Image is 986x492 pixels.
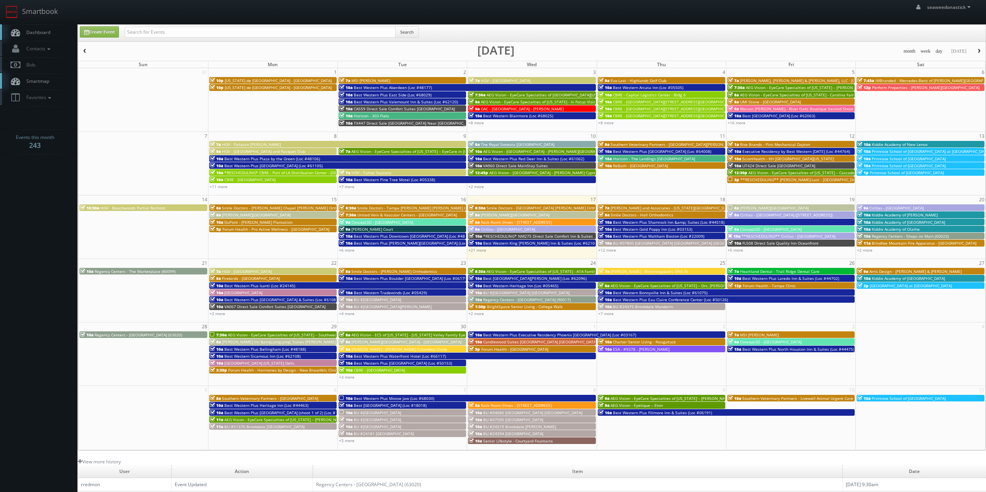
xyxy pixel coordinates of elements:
[728,92,739,98] span: 8a
[210,163,223,168] span: 10a
[80,26,119,38] a: Create Event
[742,233,835,239] span: **RESCHEDULING** Cirillas - [GEOGRAPHIC_DATA]
[469,212,480,218] span: 8a
[481,346,548,352] span: Forum Health - [GEOGRAPHIC_DATA]
[613,99,737,105] span: CBRE - [GEOGRAPHIC_DATA][STREET_ADDRESS][GEOGRAPHIC_DATA]
[339,346,350,352] span: 8a
[351,269,437,274] span: Smile Doctors - [PERSON_NAME] Orthodontics
[483,233,593,239] span: *RESCHEDULING* NM275 Direct Sale Comfort Inn & Suites
[740,269,819,274] span: Heartland Dental - Trail Ridge Dental Care
[483,290,570,295] span: BU #[GEOGRAPHIC_DATA] [GEOGRAPHIC_DATA]
[918,46,933,56] button: week
[100,205,165,211] span: HGV - Beachwoods Partial Reshoot
[481,99,612,105] span: AEG Vision - EyeCare Specialties of [US_STATE] - In Focus Vision Center
[728,120,745,125] a: +16 more
[872,240,976,246] span: Brindlee Mountain Fire Apparatus - [GEOGRAPHIC_DATA]
[740,226,802,232] span: Concept3D - [GEOGRAPHIC_DATA]
[933,46,945,56] button: day
[740,92,871,98] span: AEG Vision - EyeCare Specialties of [US_STATE] - Carolina Family Vision
[728,142,739,147] span: 1a
[210,170,223,175] span: 10a
[339,304,353,309] span: 10a
[224,283,295,288] span: Best Western Plus Isanti (Loc #24145)
[469,233,482,239] span: 10a
[22,94,53,101] span: Favorites
[339,99,353,105] span: 10a
[339,205,356,211] span: 6:30a
[469,78,480,83] span: 7a
[483,149,616,154] span: AEG Vision - [GEOGRAPHIC_DATA] - [PERSON_NAME][GEOGRAPHIC_DATA]
[599,226,612,232] span: 10a
[728,85,745,90] span: 7:30a
[339,78,350,83] span: 7a
[740,78,889,83] span: [PERSON_NAME], [PERSON_NAME] & [PERSON_NAME], LLC - [GEOGRAPHIC_DATA]
[872,163,946,168] span: Primrose School of [GEOGRAPHIC_DATA]
[857,226,871,232] span: 10a
[22,29,50,36] span: Dashboard
[598,311,614,316] a: +7 more
[222,212,291,218] span: [PERSON_NAME][GEOGRAPHIC_DATA]
[469,304,486,309] span: 1:30p
[857,219,871,225] span: 10a
[351,332,475,338] span: AEG Vision - ECS of [US_STATE] - [US_STATE] Valley Family Eye Care
[857,240,871,246] span: 11a
[354,233,473,239] span: Best Western Plus Downtown [GEOGRAPHIC_DATA] (Loc #48199)
[339,184,354,189] a: +7 more
[857,233,871,239] span: 10a
[210,332,227,338] span: 7:30a
[22,45,52,52] span: Contacts
[339,170,350,175] span: 7a
[354,92,432,98] span: Best Western Plus East Side (Loc #68029)
[22,78,49,84] span: Smartmap
[613,233,704,239] span: Best Western Plus Waltham Boston (Loc #22009)
[481,106,564,111] span: GAC - [GEOGRAPHIC_DATA] - [PERSON_NAME]
[339,85,353,90] span: 10a
[483,339,597,345] span: Candlewood Suites [GEOGRAPHIC_DATA] [GEOGRAPHIC_DATA]
[870,170,944,175] span: Primrose School of [GEOGRAPHIC_DATA]
[749,170,885,175] span: AEG Vision - EyeCare Specialties of [US_STATE] – Cascade Family Eye Care
[395,26,419,38] button: Search
[599,283,609,288] span: 8a
[613,339,676,345] span: Charter Senior Living - Naugatuck
[872,219,945,225] span: Kiddie Academy of [GEOGRAPHIC_DATA]
[210,78,224,83] span: 10p
[728,346,741,352] span: 10a
[728,240,741,246] span: 10a
[857,163,871,168] span: 10a
[483,113,553,118] span: Best Western Blairmore (Loc #68025)
[357,205,489,211] span: Smile Doctors - Tampa [PERSON_NAME] [PERSON_NAME] Orthodontics
[224,177,275,182] span: CBRE - [GEOGRAPHIC_DATA]
[224,163,323,168] span: Best Western Plus [GEOGRAPHIC_DATA] (Loc #61105)
[210,346,223,352] span: 10a
[210,304,223,309] span: 10a
[728,106,739,111] span: 9a
[613,85,683,90] span: Best Western Arcata Inn (Loc #05505)
[351,346,447,352] span: [PERSON_NAME] - [PERSON_NAME] Columbus Circle
[339,290,353,295] span: 10a
[611,205,732,211] span: [PERSON_NAME] and Associates - [US_STATE][GEOGRAPHIC_DATA]
[728,149,741,154] span: 10a
[740,205,809,211] span: [PERSON_NAME][GEOGRAPHIC_DATA]
[95,269,176,274] span: Regency Centers - The Marketplace (80099)
[80,269,93,274] span: 10a
[469,276,482,281] span: 10a
[469,99,480,105] span: 8a
[222,276,280,281] span: Firebirds - [GEOGRAPHIC_DATA]
[599,304,612,309] span: 10a
[222,205,351,211] span: Smile Doctors - [PERSON_NAME] Chapel [PERSON_NAME] Orthodontic
[872,85,979,90] span: Perform Properties - [PERSON_NAME][GEOGRAPHIC_DATA]
[613,304,673,309] span: BU #24375 Brookdale Mandarin
[613,113,737,118] span: CBRE - [GEOGRAPHIC_DATA][STREET_ADDRESS][GEOGRAPHIC_DATA]
[469,163,482,168] span: 10a
[469,205,485,211] span: 6:30a
[857,156,871,161] span: 10a
[481,142,554,147] span: The Royal Sonesta [GEOGRAPHIC_DATA]
[469,149,482,154] span: 10a
[742,113,815,118] span: Best [GEOGRAPHIC_DATA] (Loc #62063)
[224,290,262,295] span: [GEOGRAPHIC_DATA]
[740,177,861,182] span: **RESCHEDULING** [PERSON_NAME]-Last - [GEOGRAPHIC_DATA]
[872,226,920,232] span: Kiddie Academy of Olathe
[483,276,587,281] span: Best [GEOGRAPHIC_DATA][PERSON_NAME] (Loc #62096)
[742,156,834,161] span: ScionHealth - KH [GEOGRAPHIC_DATA][US_STATE]
[613,297,728,302] span: Best Western Plus Eau Claire Conference Center (Loc #50126)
